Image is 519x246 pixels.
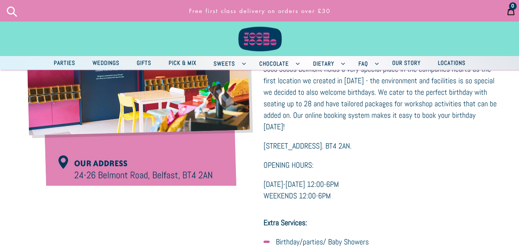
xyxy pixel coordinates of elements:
[85,58,127,69] a: Weddings
[511,3,514,9] span: 0
[264,63,498,132] p: Joob Joobs Belmont holds a very special place in the companies hearts as the first location we cr...
[264,178,498,190] p: [DATE]-[DATE] 12:00-6PM
[50,58,79,68] span: Parties
[503,1,519,20] a: 0
[309,59,338,68] span: Dietary
[46,58,83,69] a: Parties
[252,56,303,70] button: Chocolate
[264,159,498,171] p: OPENING HOURS:
[109,3,410,18] p: Free first class delivery on orders over £30
[264,190,498,201] p: WEEKENDS 12:00-6PM
[161,58,204,69] a: Pick & Mix
[206,56,250,70] button: Sweets
[264,217,307,228] b: Extra Services:
[264,140,352,152] a: [STREET_ADDRESS]. BT4 2AN.
[133,58,155,68] span: Gifts
[129,58,159,69] a: Gifts
[165,58,200,68] span: Pick & Mix
[106,3,413,18] a: Free first class delivery on orders over £30
[434,58,469,68] span: Locations
[351,56,383,70] button: FAQ
[355,59,372,68] span: FAQ
[233,4,287,53] img: Joob Joobs
[255,59,293,68] span: Chocolate
[388,58,424,68] span: Our Story
[385,58,428,69] a: Our Story
[430,58,473,69] a: Locations
[305,56,349,70] button: Dietary
[89,58,123,68] span: Weddings
[210,59,239,68] span: Sweets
